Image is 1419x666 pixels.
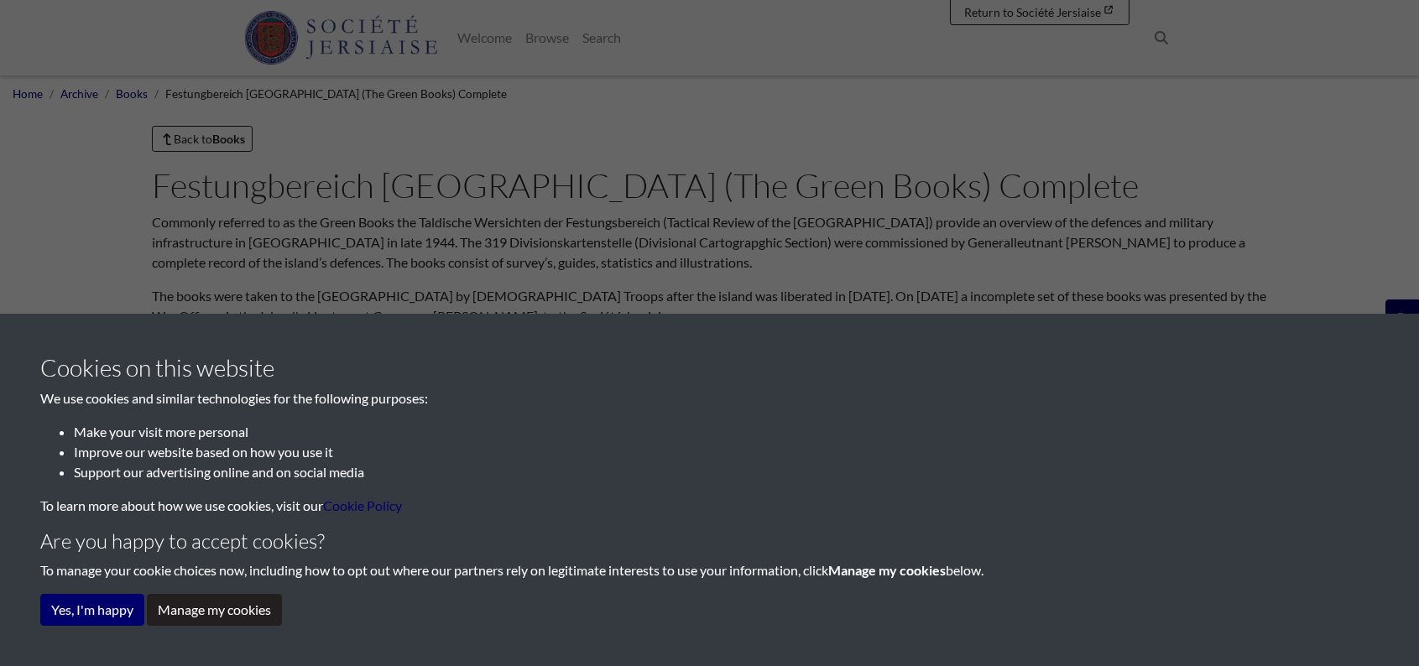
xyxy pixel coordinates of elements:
[40,388,1379,408] p: We use cookies and similar technologies for the following purposes:
[40,496,1379,516] p: To learn more about how we use cookies, visit our
[74,462,1379,482] li: Support our advertising online and on social media
[40,354,1379,382] h3: Cookies on this website
[40,560,1379,580] p: To manage your cookie choices now, including how to opt out where our partners rely on legitimate...
[40,594,144,626] button: Yes, I'm happy
[147,594,282,626] button: Manage my cookies
[828,562,946,578] strong: Manage my cookies
[40,529,1379,554] h4: Are you happy to accept cookies?
[74,442,1379,462] li: Improve our website based on how you use it
[323,497,402,513] a: learn more about cookies
[74,422,1379,442] li: Make your visit more personal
